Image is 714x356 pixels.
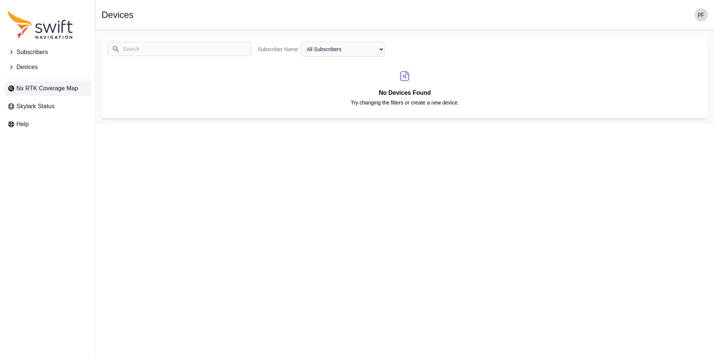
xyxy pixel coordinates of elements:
[351,88,459,99] h2: No Devices Found
[108,42,252,56] input: Search
[4,60,91,75] button: Devices
[4,99,91,114] a: Skylark Status
[695,8,708,22] img: user photo
[351,99,459,112] p: Try changing the filters or create a new device.
[258,46,298,53] label: Subscriber Name
[102,10,133,19] h1: Devices
[16,102,55,111] span: Skylark Status
[16,84,78,93] span: Nx RTK Coverage Map
[16,48,48,57] span: Subscribers
[301,42,385,57] select: Subscriber
[16,120,29,129] span: Help
[4,45,91,60] button: Subscribers
[4,117,91,132] a: Help
[16,63,38,72] span: Devices
[4,81,91,96] a: Nx RTK Coverage Map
